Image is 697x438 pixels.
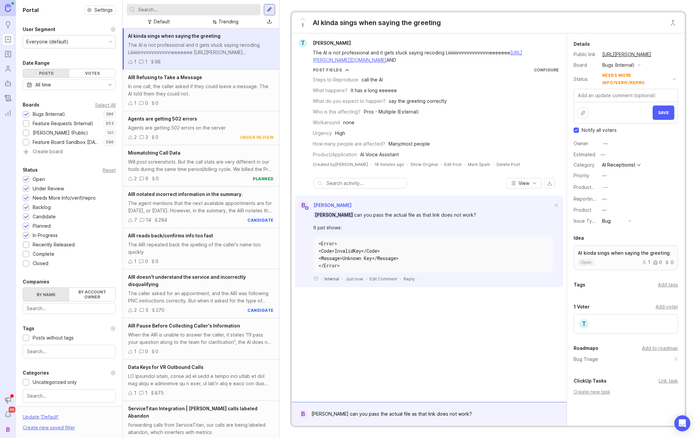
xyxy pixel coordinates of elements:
div: · [321,276,322,282]
div: call the AI [362,76,383,83]
div: Pros - Multiple (External) [364,108,419,116]
input: Search activity... [326,180,403,187]
div: · [366,276,367,282]
div: 14 [146,216,151,224]
div: 1 [134,99,136,107]
div: Backlog [33,204,51,211]
span: AIR reads back/confirms info too fast [128,233,213,238]
span: View [519,180,529,187]
div: 0 [155,134,158,141]
div: 0 [653,260,662,265]
a: Portal [2,33,14,45]
a: T[PERSON_NAME] [294,39,356,47]
div: It just shows: [313,224,553,231]
div: 2 [134,306,137,314]
div: It has a long eeeeee [351,87,397,94]
div: Tags [574,281,585,289]
div: Closed [33,260,48,267]
div: All time [35,81,51,88]
div: planned [253,176,274,182]
div: Link task [659,377,678,385]
div: Post Fields [313,67,342,73]
a: Reporting [2,107,14,119]
div: · [464,162,465,167]
div: Who is this affecting? [313,108,361,116]
div: </Error> [318,262,548,269]
div: — [602,206,607,214]
div: Product/Application [313,151,357,158]
div: Steps to Reproduce [313,76,358,83]
span: AIR Refusing to Take a Message [128,74,202,80]
span: ServiceTitan Integration | [PERSON_NAME] calls labeled Abandon [128,406,257,419]
div: 0 [145,258,148,265]
h1: Portal [23,6,39,14]
div: The caller asked for an appointment, and the AIR was following PNC instructions correctly. But wh... [128,290,274,304]
div: <Message>Unknown Key</Message> [318,255,548,262]
span: 1 [301,22,304,29]
div: say the greeting correclty [389,97,447,105]
div: none [343,119,355,126]
div: under review [240,135,274,140]
div: 1 [145,389,147,397]
div: · [371,162,372,167]
div: 5 [145,306,148,314]
div: forwarding calls from ServiceTitan, our calls are being labeled abandon, which innerfers with met... [128,421,274,436]
div: Votes [69,69,116,77]
div: Estimated [574,152,595,157]
div: Bug [602,217,611,225]
div: Posts without tags [33,334,74,342]
div: User Segment [23,25,55,33]
button: View [506,178,542,189]
span: Settings [94,7,113,13]
div: Everyone (default) [26,38,68,45]
div: 0 [145,348,148,355]
div: Bugs (Internal) [33,111,65,118]
div: Recently Released [33,241,75,248]
button: Save [653,105,674,120]
label: By name [23,288,69,301]
span: AIR notated incorrect information in the summary. [128,191,243,197]
div: 294 [158,216,167,224]
div: 0 [155,258,158,265]
div: 2 [134,175,137,182]
div: Create new saved filter [23,424,75,431]
div: The AI is not professional and it gets stuck saying recoding Liiiiiiiiinnnnnnnnnnnneeeeeee AND [313,49,553,64]
img: Canny Home [5,4,11,12]
div: High [335,130,345,137]
button: B [2,423,14,435]
div: 1 [642,260,650,265]
div: candidate [247,307,274,313]
div: Needs More Info/verif/repro [33,194,96,202]
div: Boards [23,101,39,109]
a: Bug Triage [574,356,598,363]
a: AI kinda sings when saying the greetingopen100 [574,245,678,270]
a: Create board [23,149,116,155]
button: Announcements [2,394,14,406]
div: Bugs (Internal) [602,61,635,69]
a: AIR notated incorrect information in the summary.The agent mentions that the next available appoi... [123,187,279,228]
div: Details [574,40,590,48]
div: AI Receptionist [602,163,635,167]
div: Category [574,161,597,169]
label: By account owner [69,288,116,301]
div: Reply [404,276,415,282]
input: Search... [27,348,111,355]
div: Idea [574,234,584,242]
button: Post Fields [313,67,350,73]
div: candidate [247,217,274,223]
p: 953 [106,121,114,126]
div: 0 [665,260,674,265]
span: Save [658,110,669,115]
div: · [342,276,343,282]
div: In Progress [33,232,58,239]
div: 6 [145,175,148,182]
div: Feature Board Sandbox [DATE] [33,139,100,146]
a: AIR Refusing to Take a MessageIn one call, the caller asked if they could leave a message. The AI... [123,70,279,111]
div: <Error> [318,240,548,247]
span: 99 [9,407,15,413]
div: Posts [23,69,69,77]
div: 3 [145,134,148,141]
a: Roadmaps [2,48,14,60]
span: AI kinda sings when saying the greeting [128,33,220,39]
a: AI kinda sings when saying the greetingThe AI is not professional and it gets stuck saying recodi... [123,28,279,70]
